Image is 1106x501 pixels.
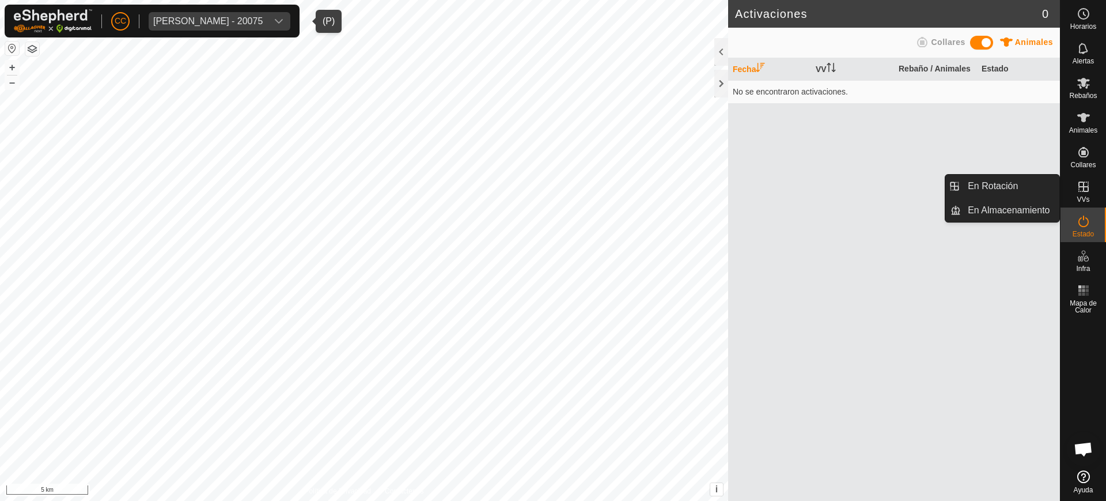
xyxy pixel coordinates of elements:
span: Infra [1076,265,1090,272]
span: 0 [1042,5,1048,22]
button: Capas del Mapa [25,42,39,56]
span: Alertas [1073,58,1094,65]
span: Rebaños [1069,92,1097,99]
th: Fecha [728,58,811,81]
th: Estado [977,58,1060,81]
button: – [5,76,19,89]
button: i [710,483,723,496]
button: Restablecer Mapa [5,42,19,55]
a: En Almacenamiento [961,199,1059,222]
h2: Activaciones [735,7,1042,21]
span: Animales [1015,37,1053,47]
p-sorticon: Activar para ordenar [827,65,836,74]
li: En Rotación [945,175,1059,198]
span: i [715,484,718,494]
span: Animales [1069,127,1097,134]
span: En Almacenamiento [968,204,1050,217]
a: En Rotación [961,175,1059,198]
div: [PERSON_NAME] - 20075 [153,17,263,26]
span: Collares [1070,161,1096,168]
img: Logo Gallagher [14,9,92,33]
td: No se encontraron activaciones. [728,80,1060,103]
span: Horarios [1070,23,1096,30]
span: Ayuda [1074,487,1093,494]
span: Estado [1073,231,1094,238]
p-sorticon: Activar para ordenar [756,65,765,74]
span: En Rotación [968,179,1018,193]
button: + [5,61,19,74]
th: VV [811,58,894,81]
a: Política de Privacidad [305,486,371,496]
th: Rebaño / Animales [894,58,977,81]
a: Contáctenos [385,486,423,496]
span: Mapa de Calor [1063,300,1103,314]
span: CC [115,15,126,27]
div: dropdown trigger [267,12,290,31]
a: Ayuda [1060,466,1106,498]
li: En Almacenamiento [945,199,1059,222]
div: Chat abierto [1066,432,1101,466]
span: Collares [931,37,965,47]
span: Olegario Arranz Rodrigo - 20075 [149,12,267,31]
